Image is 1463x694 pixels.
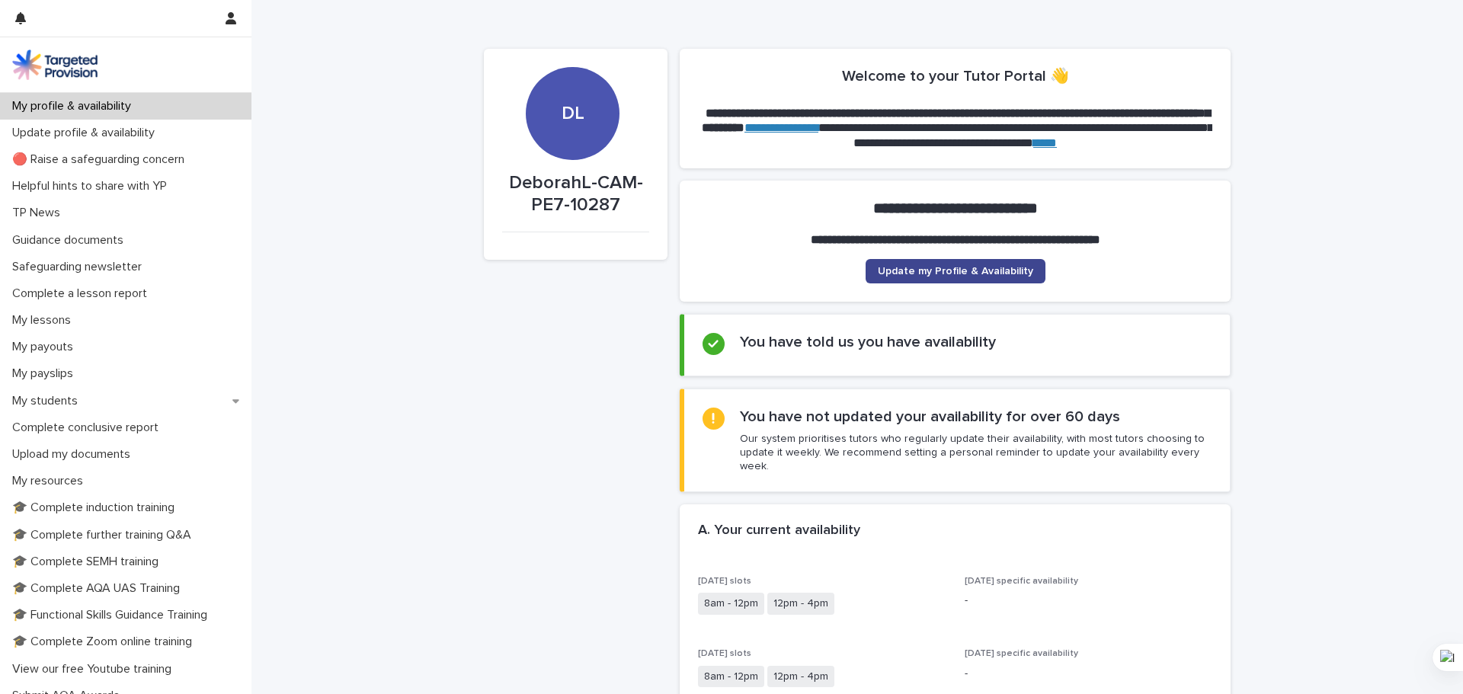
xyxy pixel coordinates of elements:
p: My resources [6,474,95,488]
p: Complete a lesson report [6,286,159,301]
p: 🎓 Complete further training Q&A [6,528,203,542]
h2: Welcome to your Tutor Portal 👋 [842,67,1069,85]
p: TP News [6,206,72,220]
p: 🎓 Complete AQA UAS Training [6,581,192,596]
p: 🔴 Raise a safeguarding concern [6,152,197,167]
span: [DATE] specific availability [965,649,1078,658]
p: 🎓 Complete induction training [6,501,187,515]
p: Our system prioritises tutors who regularly update their availability, with most tutors choosing ... [740,432,1212,474]
p: 🎓 Complete SEMH training [6,555,171,569]
p: My students [6,394,90,408]
span: 8am - 12pm [698,593,764,615]
span: 12pm - 4pm [767,666,834,688]
p: My payouts [6,340,85,354]
span: [DATE] specific availability [965,577,1078,586]
p: Upload my documents [6,447,142,462]
p: Update profile & availability [6,126,167,140]
a: Update my Profile & Availability [866,259,1045,283]
p: Complete conclusive report [6,421,171,435]
span: [DATE] slots [698,577,751,586]
h2: You have told us you have availability [740,333,996,351]
span: Update my Profile & Availability [878,266,1033,277]
p: Guidance documents [6,233,136,248]
p: Safeguarding newsletter [6,260,154,274]
span: 12pm - 4pm [767,593,834,615]
p: My payslips [6,366,85,381]
p: DeborahL-CAM-PE7-10287 [502,172,649,216]
p: My profile & availability [6,99,143,114]
p: - [965,593,1213,609]
p: My lessons [6,313,83,328]
img: M5nRWzHhSzIhMunXDL62 [12,50,98,80]
div: DL [526,10,619,125]
p: - [965,666,1213,682]
span: 8am - 12pm [698,666,764,688]
p: 🎓 Complete Zoom online training [6,635,204,649]
span: [DATE] slots [698,649,751,658]
h2: You have not updated your availability for over 60 days [740,408,1120,426]
p: 🎓 Functional Skills Guidance Training [6,608,219,622]
h2: A. Your current availability [698,523,860,539]
p: Helpful hints to share with YP [6,179,179,193]
p: View our free Youtube training [6,662,184,676]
